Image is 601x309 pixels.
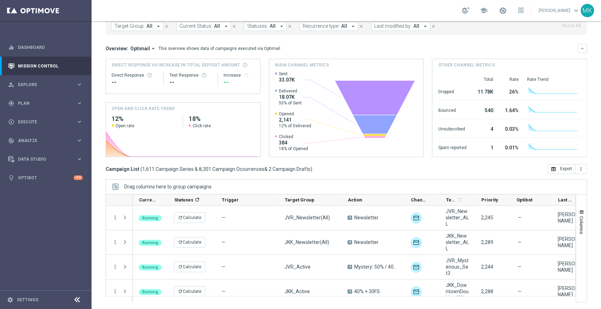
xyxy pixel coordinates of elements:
span: 12% of Delivered [279,123,311,129]
i: close [232,24,237,29]
div: 1 [475,141,493,153]
button: more_vert [112,288,118,295]
span: 2,245 [481,215,493,220]
span: — [518,239,521,245]
div: Press SPACE to select this row. [106,206,133,230]
a: [PERSON_NAME]keyboard_arrow_down [538,5,581,16]
span: All [341,23,347,29]
h3: Overview: [106,45,128,52]
img: Optimail [411,237,422,248]
span: Data Studio [18,157,76,161]
span: Open rate [115,123,134,129]
i: refresh [244,72,249,78]
span: A [348,240,352,244]
button: gps_fixed Plan keyboard_arrow_right [8,101,83,106]
div: Plan [8,100,76,107]
button: close [430,22,437,30]
i: lightbulb [8,175,14,181]
span: — [221,239,225,245]
span: — [221,215,225,220]
multiple-options-button: Export to CSV [547,166,587,172]
span: keyboard_arrow_down [572,7,580,14]
div: Dropped [438,85,466,97]
div: Rate [501,77,518,82]
i: settings [7,297,13,303]
span: JVR_Newsletter(All) [284,214,330,221]
div: 1.64% [501,104,518,115]
button: track_changes Analyze keyboard_arrow_right [8,138,83,143]
colored-tag: Running [139,214,162,221]
i: keyboard_arrow_right [76,118,83,125]
i: keyboard_arrow_right [76,137,83,144]
span: All [413,23,419,29]
span: JVR_Newsletter_ALL [446,208,469,227]
button: more_vert [112,214,118,221]
colored-tag: Running [139,264,162,270]
span: JKK_Newsletter_ALL [446,233,469,252]
i: arrow_drop_down [278,23,285,30]
div: MK [581,4,594,17]
div: 540 [475,104,493,115]
span: Templates [446,197,456,202]
span: Statuses [174,197,193,202]
span: 1,611 Campaign Series & 8,301 Campaign Occurrences [142,166,264,172]
span: Trigger [222,197,239,202]
a: Dashboard [18,38,83,57]
button: more_vert [575,164,587,174]
div: Elaine Pillay [558,260,581,273]
span: Optibot [517,197,532,202]
span: Plan [18,101,76,105]
div: Press SPACE to select this row. [106,279,133,304]
span: Running [142,265,158,270]
span: Last Modified By [558,197,575,202]
button: Statuses: All arrow_drop_down [244,22,287,31]
span: — [518,214,521,221]
img: Optimail [411,286,422,297]
div: Judith Ratau [558,211,581,224]
img: Optimail [411,262,422,273]
i: refresh [178,240,183,245]
i: equalizer [8,44,14,51]
div: Unsubscribed [438,123,466,134]
button: close [287,22,293,30]
span: Action [348,197,362,202]
span: Running [142,240,158,245]
div: Press SPACE to select this row. [106,230,133,255]
span: 2 Campaign Drafts [269,166,311,172]
button: Data Studio keyboard_arrow_right [8,156,83,162]
div: Judith Ratau [558,236,581,249]
i: open_in_browser [551,166,556,172]
span: Analyze [18,139,76,143]
span: JKK_Active [284,288,310,295]
span: — [221,289,225,294]
i: arrow_drop_down [422,23,428,30]
div: 26% [501,85,518,97]
i: keyboard_arrow_down [580,46,585,51]
button: refreshCalculate [174,286,205,297]
div: 0.01% [501,141,518,153]
i: close [431,24,436,29]
a: Mission Control [18,57,83,75]
div: This overview shows data of campaigns executed via Optimail [158,45,280,52]
span: Running [142,216,158,220]
button: play_circle_outline Execute keyboard_arrow_right [8,119,83,125]
span: JKK_DowntownDouble_40%/30FS_Set2 [446,282,469,301]
span: Last modified by: [374,23,412,29]
i: play_circle_outline [8,119,14,125]
span: Explore [18,83,76,87]
i: close [359,24,364,29]
div: 4 [475,123,493,134]
div: Test Response [169,72,212,78]
span: — [221,264,225,270]
i: keyboard_arrow_right [76,156,83,162]
span: Recurrence type: [303,23,339,29]
i: refresh [178,264,183,269]
span: ( [140,166,142,172]
span: 40% + 30FS [354,288,380,295]
span: Columns [579,216,584,234]
div: Mission Control [8,63,83,69]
